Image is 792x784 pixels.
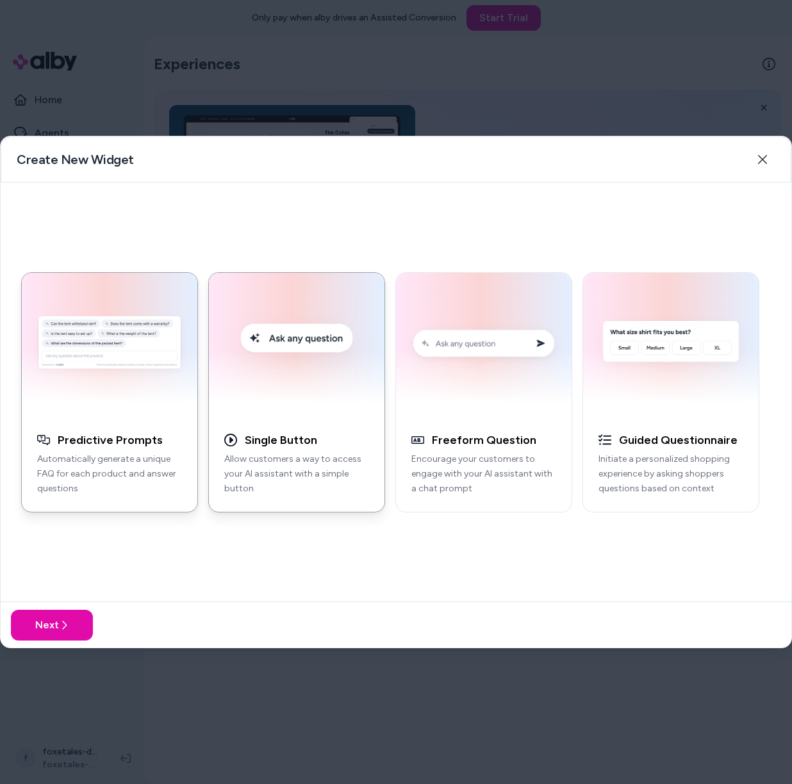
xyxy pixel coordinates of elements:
[224,452,369,496] p: Allow customers a way to access your AI assistant with a simple button
[245,433,317,448] h3: Single Button
[21,272,198,512] button: Generative Q&A ExamplePredictive PromptsAutomatically generate a unique FAQ for each product and ...
[432,433,536,448] h3: Freeform Question
[411,452,556,496] p: Encourage your customers to engage with your AI assistant with a chat prompt
[208,272,385,512] button: Single Button Embed ExampleSingle ButtonAllow customers a way to access your AI assistant with a ...
[17,151,134,168] h2: Create New Widget
[37,452,182,496] p: Automatically generate a unique FAQ for each product and answer questions
[29,281,190,410] img: Generative Q&A Example
[404,281,564,410] img: Conversation Prompt Example
[217,281,377,410] img: Single Button Embed Example
[11,610,93,641] button: Next
[58,433,163,448] h3: Predictive Prompts
[619,433,738,448] h3: Guided Questionnaire
[582,272,759,512] button: AI Initial Question ExampleGuided QuestionnaireInitiate a personalized shopping experience by ask...
[395,272,572,512] button: Conversation Prompt ExampleFreeform QuestionEncourage your customers to engage with your AI assis...
[598,452,743,496] p: Initiate a personalized shopping experience by asking shoppers questions based on context
[591,281,751,410] img: AI Initial Question Example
